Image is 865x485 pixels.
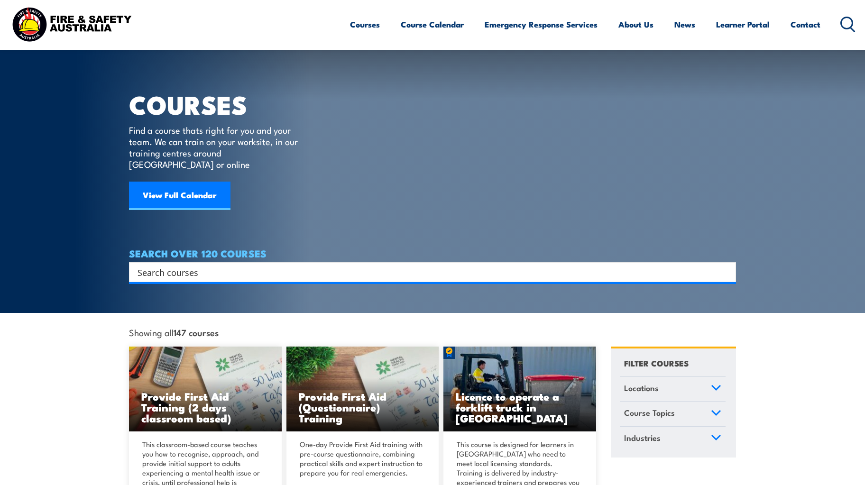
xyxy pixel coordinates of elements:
a: Licence to operate a forklift truck in [GEOGRAPHIC_DATA] [443,347,596,432]
p: One-day Provide First Aid training with pre-course questionnaire, combining practical skills and ... [300,439,423,477]
span: Showing all [129,327,219,337]
input: Search input [138,265,715,279]
h3: Provide First Aid Training (2 days classroom based) [141,391,269,423]
span: Locations [624,382,659,394]
strong: 147 courses [174,326,219,339]
a: View Full Calendar [129,182,230,210]
span: Course Topics [624,406,675,419]
h1: COURSES [129,93,312,115]
h4: FILTER COURSES [624,357,689,369]
a: Provide First Aid Training (2 days classroom based) [129,347,282,432]
a: Course Calendar [401,12,464,37]
a: Locations [620,377,726,402]
span: Industries [624,431,661,444]
a: Learner Portal [716,12,770,37]
form: Search form [139,265,717,279]
a: Industries [620,427,726,451]
a: Courses [350,12,380,37]
a: News [674,12,695,37]
p: Find a course thats right for you and your team. We can train on your worksite, in our training c... [129,124,302,170]
a: Course Topics [620,402,726,426]
img: Mental Health First Aid Training (Standard) – Classroom [129,347,282,432]
a: Emergency Response Services [485,12,598,37]
img: Licence to operate a forklift truck Training [443,347,596,432]
img: Mental Health First Aid Training (Standard) – Blended Classroom [286,347,439,432]
h4: SEARCH OVER 120 COURSES [129,248,736,258]
h3: Provide First Aid (Questionnaire) Training [299,391,427,423]
button: Search magnifier button [719,265,733,279]
a: Contact [791,12,820,37]
a: Provide First Aid (Questionnaire) Training [286,347,439,432]
a: About Us [618,12,653,37]
h3: Licence to operate a forklift truck in [GEOGRAPHIC_DATA] [456,391,584,423]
